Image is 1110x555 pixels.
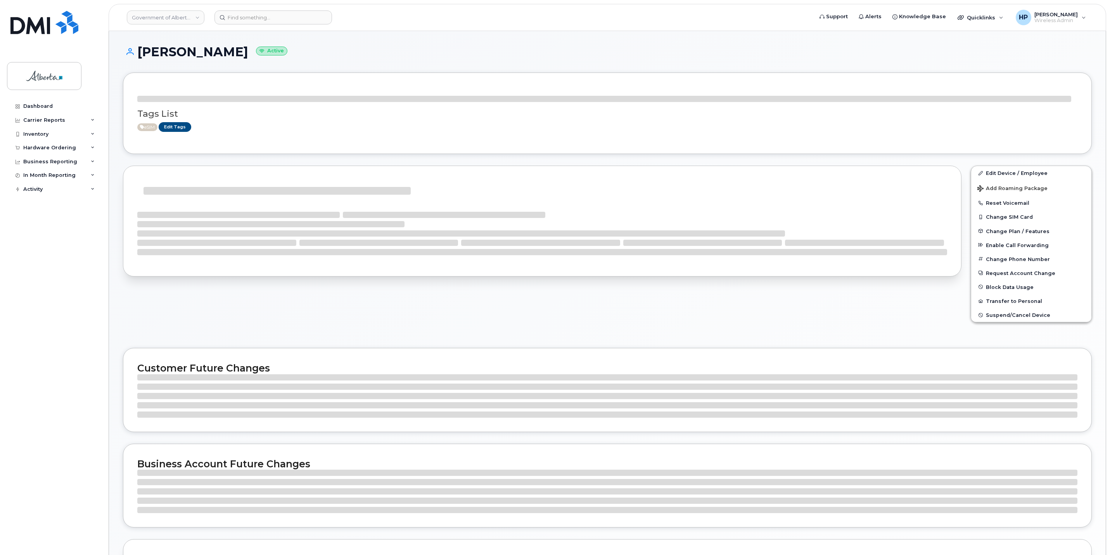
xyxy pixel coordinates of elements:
[971,196,1091,210] button: Reset Voicemail
[971,224,1091,238] button: Change Plan / Features
[977,185,1048,193] span: Add Roaming Package
[137,362,1077,374] h2: Customer Future Changes
[986,228,1049,234] span: Change Plan / Features
[137,123,157,131] span: Active
[971,308,1091,322] button: Suspend/Cancel Device
[137,458,1077,470] h2: Business Account Future Changes
[971,166,1091,180] a: Edit Device / Employee
[971,180,1091,196] button: Add Roaming Package
[971,210,1091,224] button: Change SIM Card
[971,238,1091,252] button: Enable Call Forwarding
[159,122,191,132] a: Edit Tags
[986,242,1049,248] span: Enable Call Forwarding
[986,312,1050,318] span: Suspend/Cancel Device
[137,109,1077,119] h3: Tags List
[971,252,1091,266] button: Change Phone Number
[971,280,1091,294] button: Block Data Usage
[256,47,287,55] small: Active
[123,45,1092,59] h1: [PERSON_NAME]
[971,294,1091,308] button: Transfer to Personal
[971,266,1091,280] button: Request Account Change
